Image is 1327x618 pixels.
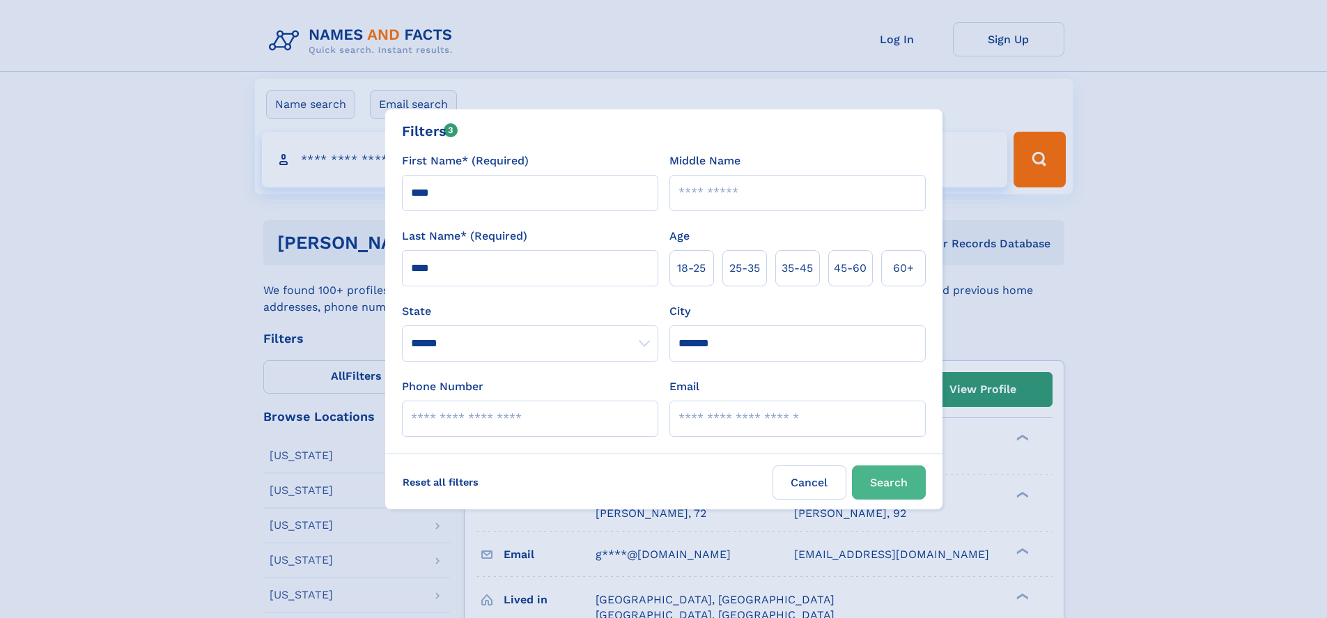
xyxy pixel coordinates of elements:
[677,260,706,277] span: 18‑25
[782,260,813,277] span: 35‑45
[402,303,658,320] label: State
[669,153,740,169] label: Middle Name
[669,228,690,245] label: Age
[402,378,483,395] label: Phone Number
[834,260,867,277] span: 45‑60
[852,465,926,500] button: Search
[402,153,529,169] label: First Name* (Required)
[669,303,690,320] label: City
[402,121,458,141] div: Filters
[893,260,914,277] span: 60+
[729,260,760,277] span: 25‑35
[773,465,846,500] label: Cancel
[394,465,488,499] label: Reset all filters
[402,228,527,245] label: Last Name* (Required)
[669,378,699,395] label: Email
